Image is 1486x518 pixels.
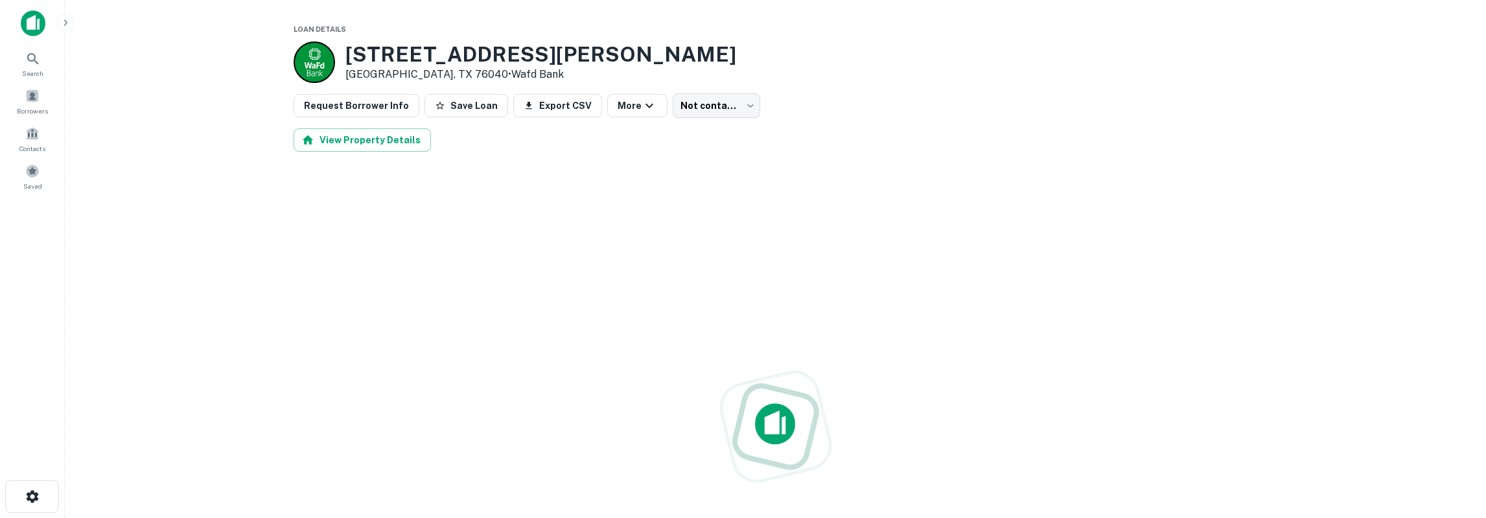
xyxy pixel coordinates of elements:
[4,46,61,81] a: Search
[4,84,61,119] a: Borrowers
[511,68,564,80] a: Wafd Bank
[4,159,61,194] a: Saved
[19,143,45,154] span: Contacts
[23,181,42,191] span: Saved
[294,128,431,152] button: View Property Details
[17,106,48,116] span: Borrowers
[4,121,61,156] a: Contacts
[513,94,602,117] button: Export CSV
[607,94,668,117] button: More
[424,94,508,117] button: Save Loan
[673,93,760,118] div: Not contacted
[294,94,419,117] button: Request Borrower Info
[21,10,45,36] img: capitalize-icon.png
[294,25,346,33] span: Loan Details
[345,67,736,82] p: [GEOGRAPHIC_DATA], TX 76040 •
[345,42,736,67] h3: [STREET_ADDRESS][PERSON_NAME]
[22,68,43,78] span: Search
